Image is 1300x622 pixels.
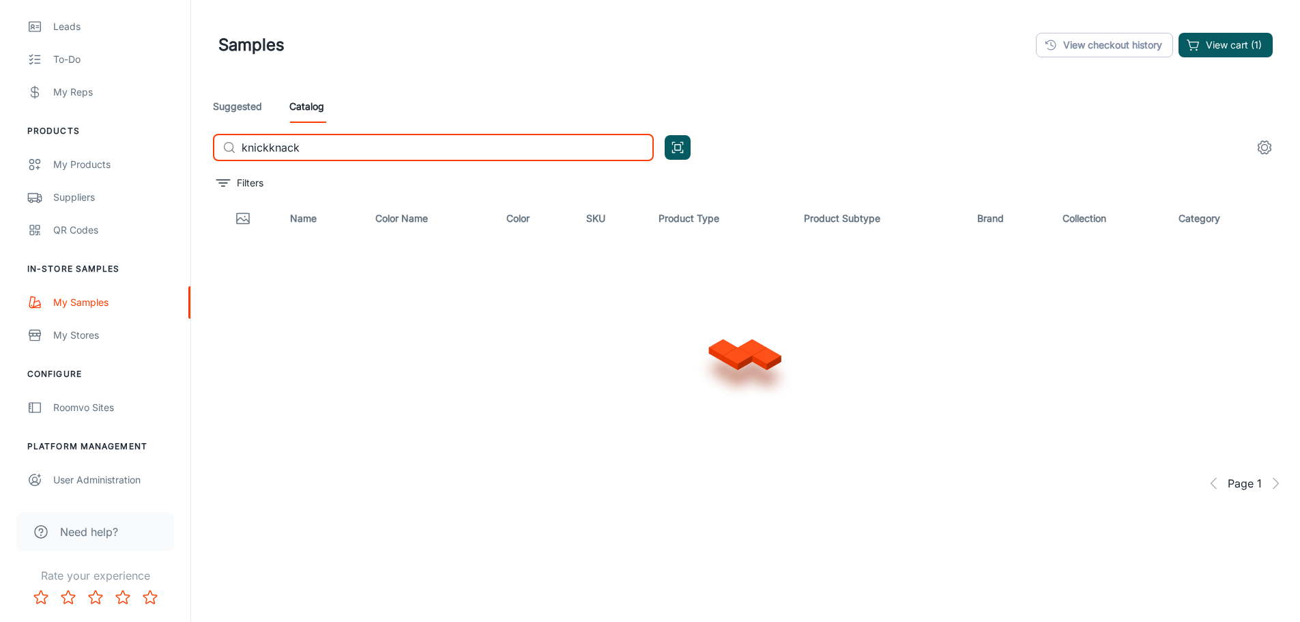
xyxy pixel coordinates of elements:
[53,19,177,34] div: Leads
[53,472,177,487] div: User Administration
[575,199,648,238] th: SKU
[213,90,262,123] a: Suggested
[1179,33,1273,57] button: View cart (1)
[495,199,575,238] th: Color
[53,223,177,238] div: QR Codes
[1168,199,1289,238] th: Category
[55,584,82,611] button: Rate 2 star
[53,190,177,205] div: Suppliers
[53,52,177,67] div: To-do
[237,175,263,190] p: Filters
[1228,475,1262,492] span: Page 1
[53,157,177,172] div: My Products
[1036,33,1173,57] a: View checkout history
[109,584,136,611] button: Rate 4 star
[364,199,495,238] th: Color Name
[279,199,364,238] th: Name
[136,584,164,611] button: Rate 5 star
[966,199,1052,238] th: Brand
[1251,134,1278,161] button: settings
[53,328,177,343] div: My Stores
[665,135,691,160] button: Open QR code scanner
[60,524,118,540] span: Need help?
[793,199,966,238] th: Product Subtype
[53,400,177,415] div: Roomvo Sites
[213,172,267,194] button: filter
[53,85,177,100] div: My Reps
[53,295,177,310] div: My Samples
[648,199,793,238] th: Product Type
[218,33,285,57] h1: Samples
[27,584,55,611] button: Rate 1 star
[235,210,251,227] svg: Thumbnail
[289,90,324,123] a: Catalog
[1052,199,1167,238] th: Collection
[242,134,654,161] input: Search
[11,567,179,584] p: Rate your experience
[82,584,109,611] button: Rate 3 star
